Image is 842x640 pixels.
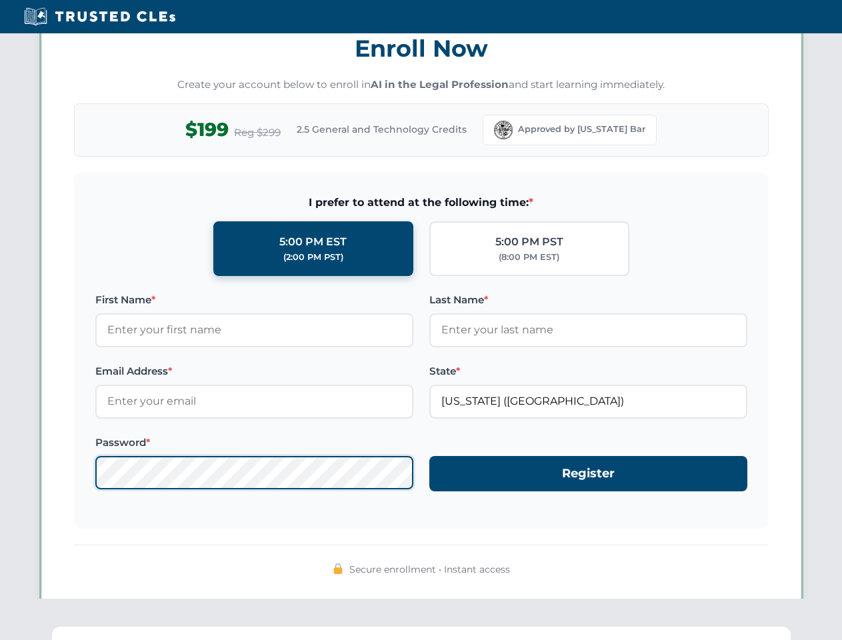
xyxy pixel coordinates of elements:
[283,251,343,264] div: (2:00 PM PST)
[95,194,747,211] span: I prefer to attend at the following time:
[518,123,645,136] span: Approved by [US_STATE] Bar
[333,563,343,574] img: 🔒
[429,363,747,379] label: State
[234,125,281,141] span: Reg $299
[371,78,509,91] strong: AI in the Legal Profession
[429,456,747,491] button: Register
[95,435,413,451] label: Password
[429,313,747,347] input: Enter your last name
[349,562,510,577] span: Secure enrollment • Instant access
[20,7,179,27] img: Trusted CLEs
[95,292,413,308] label: First Name
[429,292,747,308] label: Last Name
[495,233,563,251] div: 5:00 PM PST
[185,115,229,145] span: $199
[95,313,413,347] input: Enter your first name
[499,251,559,264] div: (8:00 PM EST)
[74,27,769,69] h3: Enroll Now
[95,385,413,418] input: Enter your email
[297,122,467,137] span: 2.5 General and Technology Credits
[95,363,413,379] label: Email Address
[74,77,769,93] p: Create your account below to enroll in and start learning immediately.
[494,121,513,139] img: Florida Bar
[279,233,347,251] div: 5:00 PM EST
[429,385,747,418] input: Florida (FL)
